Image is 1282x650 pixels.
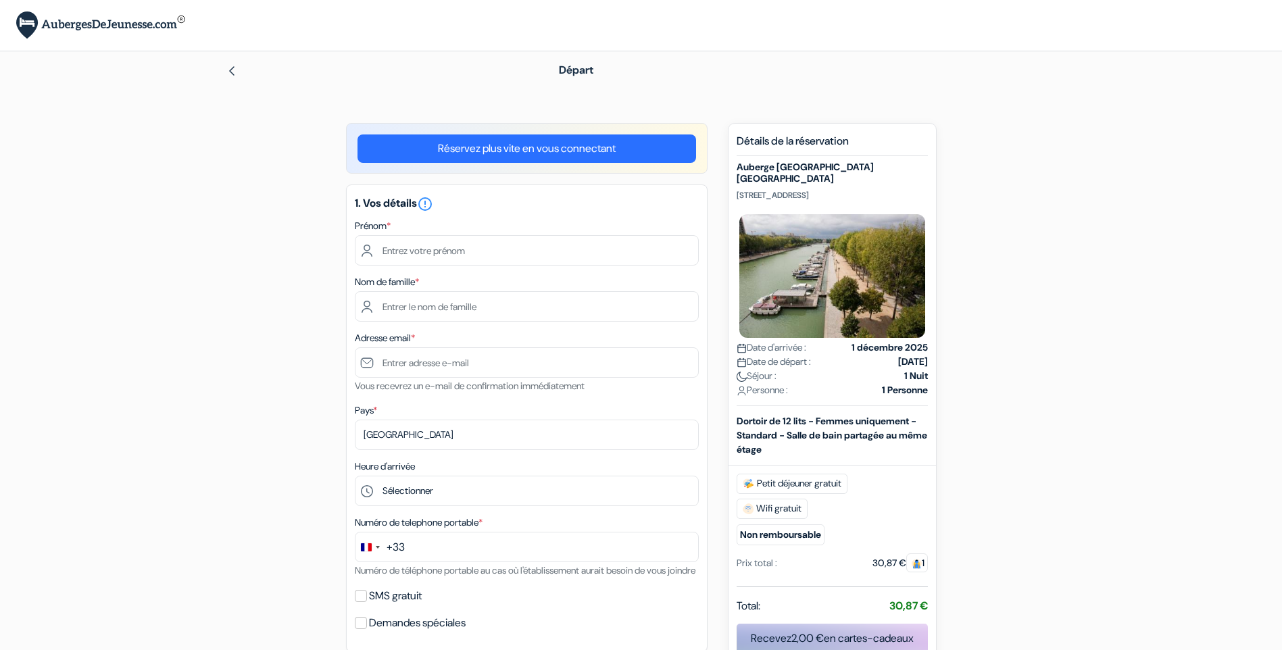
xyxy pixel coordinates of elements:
[358,134,696,163] a: Réservez plus vite en vous connectant
[355,532,405,561] button: Change country, selected France (+33)
[737,190,928,201] p: [STREET_ADDRESS]
[737,372,747,382] img: moon.svg
[417,196,433,210] a: error_outline
[904,369,928,383] strong: 1 Nuit
[355,291,699,322] input: Entrer le nom de famille
[559,63,593,77] span: Départ
[355,380,585,392] small: Vous recevrez un e-mail de confirmation immédiatement
[737,386,747,396] img: user_icon.svg
[737,357,747,368] img: calendar.svg
[226,66,237,76] img: left_arrow.svg
[737,161,928,184] h5: Auberge [GEOGRAPHIC_DATA] [GEOGRAPHIC_DATA]
[355,235,699,266] input: Entrez votre prénom
[882,383,928,397] strong: 1 Personne
[16,11,185,39] img: AubergesDeJeunesse.com
[743,478,754,489] img: free_breakfast.svg
[737,383,788,397] span: Personne :
[872,556,928,570] div: 30,87 €
[737,556,777,570] div: Prix total :
[355,275,419,289] label: Nom de famille
[355,347,699,378] input: Entrer adresse e-mail
[906,553,928,572] span: 1
[355,219,391,233] label: Prénom
[737,341,806,355] span: Date d'arrivée :
[369,586,422,605] label: SMS gratuit
[387,539,405,555] div: +33
[889,599,928,613] strong: 30,87 €
[912,559,922,569] img: guest.svg
[737,369,776,383] span: Séjour :
[355,196,699,212] h5: 1. Vos détails
[737,415,927,455] b: Dortoir de 12 lits - Femmes uniquement - Standard - Salle de bain partagée au même étage
[852,341,928,355] strong: 1 décembre 2025
[355,403,377,418] label: Pays
[355,331,415,345] label: Adresse email
[417,196,433,212] i: error_outline
[355,459,415,474] label: Heure d'arrivée
[355,564,695,576] small: Numéro de téléphone portable au cas où l'établissement aurait besoin de vous joindre
[737,524,824,545] small: Non remboursable
[743,503,754,514] img: free_wifi.svg
[369,614,466,632] label: Demandes spéciales
[737,499,808,519] span: Wifi gratuit
[737,134,928,156] h5: Détails de la réservation
[898,355,928,369] strong: [DATE]
[737,355,811,369] span: Date de départ :
[737,474,847,494] span: Petit déjeuner gratuit
[737,598,760,614] span: Total:
[737,343,747,353] img: calendar.svg
[355,516,483,530] label: Numéro de telephone portable
[791,631,824,645] span: 2,00 €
